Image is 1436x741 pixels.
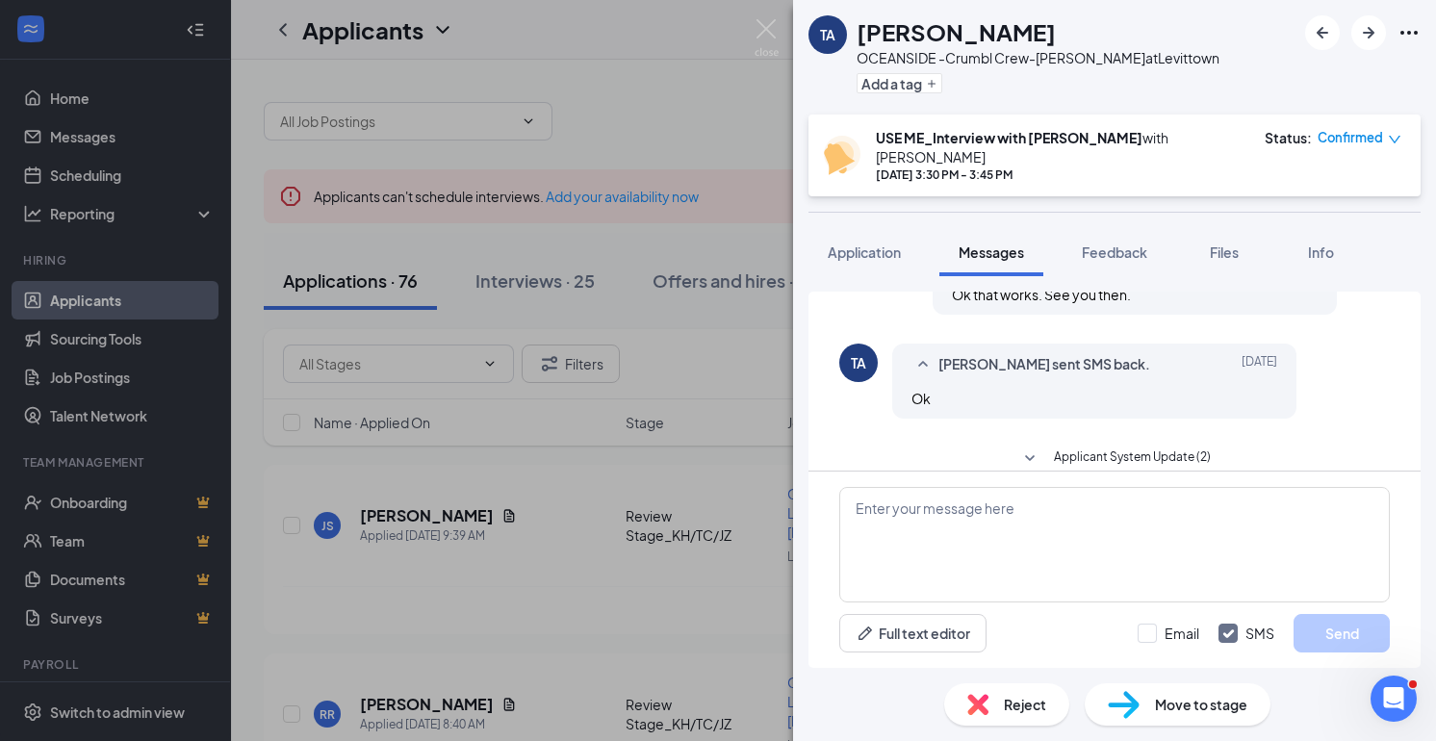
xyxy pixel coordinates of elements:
[911,353,935,376] svg: SmallChevronUp
[828,243,901,261] span: Application
[1398,21,1421,44] svg: Ellipses
[1311,21,1334,44] svg: ArrowLeftNew
[839,614,987,652] button: Full text editorPen
[1054,447,1211,471] span: Applicant System Update (2)
[1210,243,1239,261] span: Files
[911,390,931,407] span: Ok
[1082,243,1147,261] span: Feedback
[1004,694,1046,715] span: Reject
[876,129,1142,146] b: USE ME_Interview with [PERSON_NAME]
[1371,676,1417,722] iframe: Intercom live chat
[1294,614,1390,652] button: Send
[1018,447,1041,471] svg: SmallChevronDown
[856,624,875,643] svg: Pen
[959,243,1024,261] span: Messages
[952,286,1131,303] span: Ok that works. See you then.
[1305,15,1340,50] button: ArrowLeftNew
[876,166,1245,183] div: [DATE] 3:30 PM - 3:45 PM
[1388,133,1401,146] span: down
[851,353,866,372] div: TA
[1155,694,1247,715] span: Move to stage
[820,25,835,44] div: TA
[857,73,942,93] button: PlusAdd a tag
[1308,243,1334,261] span: Info
[938,353,1150,376] span: [PERSON_NAME] sent SMS back.
[926,78,937,89] svg: Plus
[876,128,1245,166] div: with [PERSON_NAME]
[1018,447,1211,471] button: SmallChevronDownApplicant System Update (2)
[1357,21,1380,44] svg: ArrowRight
[1265,128,1312,147] div: Status :
[857,48,1219,67] div: OCEANSIDE -Crumbl Crew-[PERSON_NAME] at Levittown
[857,15,1056,48] h1: [PERSON_NAME]
[1242,353,1277,376] span: [DATE]
[1318,128,1383,147] span: Confirmed
[1351,15,1386,50] button: ArrowRight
